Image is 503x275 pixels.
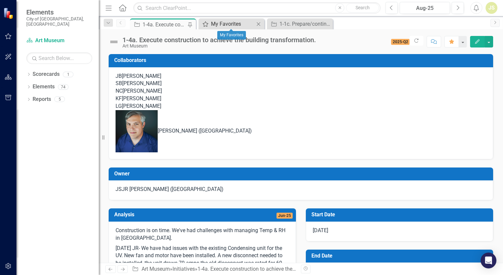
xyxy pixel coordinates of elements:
span: Search [356,5,370,10]
div: 1-1c. Prepare/continue improvements to the off-site location for Museum operations and programs. [279,20,331,28]
img: Nick Nelson [116,110,158,152]
h3: Start Date [311,212,490,218]
a: Reports [33,96,51,103]
img: Not Defined [109,37,119,47]
a: Art Museum [142,266,170,272]
h3: End Date [311,253,490,259]
div: [PERSON_NAME] [122,103,161,110]
div: 74 [58,84,68,90]
div: [PERSON_NAME] [122,87,162,95]
a: Scorecards [33,71,60,78]
button: JS [486,2,497,14]
img: ClearPoint Strategy [3,7,15,19]
h3: Analysis [114,212,214,218]
div: [PERSON_NAME] [122,95,161,103]
a: Art Museum [26,37,92,45]
a: My Favorites [200,20,254,28]
div: SB [116,80,122,87]
div: My Favorites [217,31,246,40]
span: Jun-25 [277,213,293,219]
span: Elements [26,8,92,16]
div: NC [116,87,122,95]
div: 1-4a. Execute construction to achieve the building transformation. [143,20,186,29]
div: [PERSON_NAME] ([GEOGRAPHIC_DATA]) [158,127,252,135]
div: Open Intercom Messenger [481,253,496,268]
h3: Collaborators [114,57,490,63]
div: 5 [54,97,65,102]
div: LG [116,103,122,110]
input: Search ClearPoint... [133,2,381,14]
div: JS [116,186,122,193]
p: Construction is on time. We've had challenges with managing Temp & RH in [GEOGRAPHIC_DATA]. [116,227,289,243]
div: [PERSON_NAME] [122,80,162,87]
div: My Favorites [211,20,254,28]
span: 2025-Q2 [391,39,410,45]
input: Search Below... [26,52,92,64]
div: 1-4a. Execute construction to achieve the building transformation. [198,266,350,272]
div: Art Museum [122,44,316,48]
div: Aug-25 [402,4,448,12]
small: City of [GEOGRAPHIC_DATA], [GEOGRAPHIC_DATA] [26,16,92,27]
button: Aug-25 [400,2,450,14]
a: Elements [33,83,55,91]
div: KF [116,95,122,103]
span: [DATE] [313,227,328,233]
div: JR [PERSON_NAME] ([GEOGRAPHIC_DATA]) [122,186,224,193]
div: JB [116,73,122,80]
div: 1-4a. Execute construction to achieve the building transformation. [122,36,316,44]
button: Search [346,3,379,13]
a: 1-1c. Prepare/continue improvements to the off-site location for Museum operations and programs. [269,20,331,28]
div: » » [132,265,296,273]
div: [PERSON_NAME] [122,73,161,80]
div: 1 [63,72,73,77]
a: Initiatives [172,266,195,272]
h3: Owner [114,171,490,177]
